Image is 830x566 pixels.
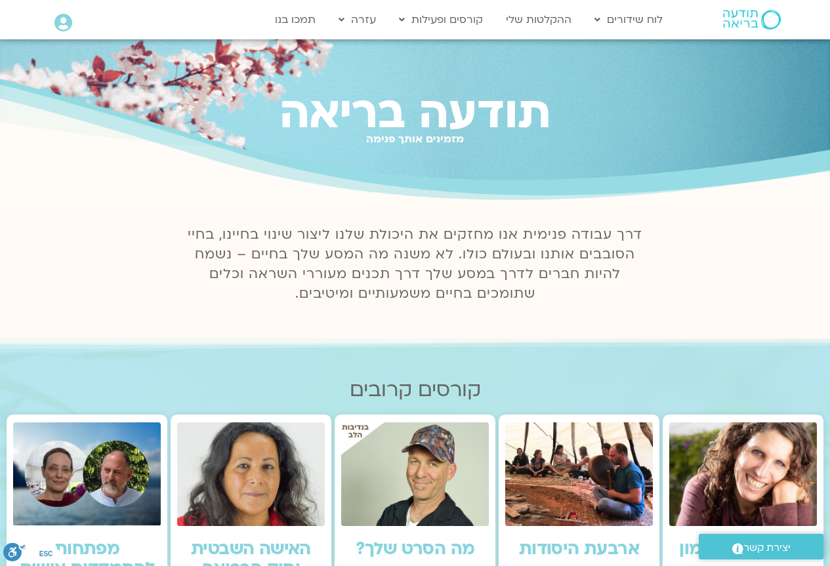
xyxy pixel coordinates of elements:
a: מה הסרט שלך? [356,537,475,561]
a: ארבעת היסודות [519,537,639,561]
a: להשיב את האמון [679,537,807,561]
p: דרך עבודה פנימית אנו מחזקים את היכולת שלנו ליצור שינוי בחיינו, בחיי הסובבים אותנו ובעולם כולו. לא... [180,225,650,304]
h2: קורסים קרובים [7,378,823,401]
a: יצירת קשר [699,534,823,559]
a: לוח שידורים [588,7,669,32]
a: עזרה [332,7,383,32]
a: תמכו בנו [268,7,322,32]
a: ההקלטות שלי [499,7,578,32]
img: תודעה בריאה [723,10,781,30]
a: קורסים ופעילות [392,7,489,32]
span: יצירת קשר [743,539,791,557]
